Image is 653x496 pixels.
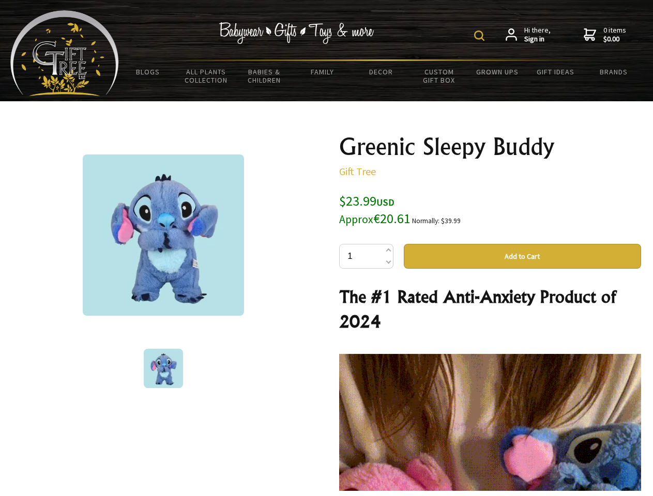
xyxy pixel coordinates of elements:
[412,216,461,225] small: Normally: $39.99
[603,25,626,44] span: 0 items
[339,212,373,226] small: Approx
[468,61,526,83] a: Grown Ups
[506,26,551,44] a: Hi there,Sign in
[603,35,626,44] strong: $0.00
[339,286,616,332] strong: The #1 Rated Anti-Anxiety Product of 2024
[585,61,643,83] a: Brands
[10,10,119,96] img: Babyware - Gifts - Toys and more...
[339,165,376,178] a: Gift Tree
[524,35,551,44] strong: Sign in
[474,30,484,41] img: product search
[144,349,183,388] img: Greenic Sleepy Buddy
[119,61,177,83] a: BLOGS
[177,61,236,91] a: All Plants Collection
[83,154,244,316] img: Greenic Sleepy Buddy
[352,61,410,83] a: Decor
[584,26,626,44] a: 0 items$0.00
[294,61,352,83] a: Family
[410,61,468,91] a: Custom Gift Box
[404,244,641,269] button: Add to Cart
[219,22,374,44] img: Babywear - Gifts - Toys & more
[376,196,394,208] span: USD
[526,61,585,83] a: Gift Ideas
[339,192,411,227] span: $23.99 €20.61
[339,134,641,159] h1: Greenic Sleepy Buddy
[235,61,294,91] a: Babies & Children
[524,26,551,44] span: Hi there,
